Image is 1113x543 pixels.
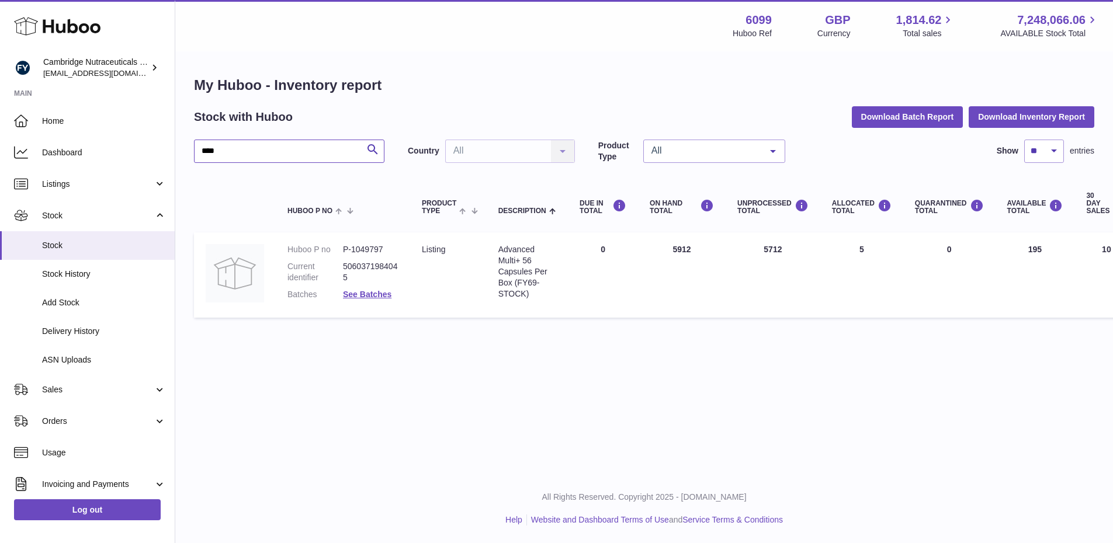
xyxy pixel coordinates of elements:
[43,68,172,78] span: [EMAIL_ADDRESS][DOMAIN_NAME]
[42,269,166,280] span: Stock History
[733,28,772,39] div: Huboo Ref
[817,28,851,39] div: Currency
[498,207,546,215] span: Description
[343,290,391,299] a: See Batches
[505,515,522,524] a: Help
[194,109,293,125] h2: Stock with Huboo
[638,232,726,318] td: 5912
[1017,12,1086,28] span: 7,248,066.06
[969,106,1094,127] button: Download Inventory Report
[820,232,903,318] td: 5
[1000,12,1099,39] a: 7,248,066.06 AVAILABLE Stock Total
[746,12,772,28] strong: 6099
[825,12,850,28] strong: GBP
[852,106,963,127] button: Download Batch Report
[1070,145,1094,156] span: entries
[650,199,714,215] div: ON HAND Total
[42,179,154,190] span: Listings
[996,232,1075,318] td: 195
[422,245,445,254] span: listing
[43,57,148,79] div: Cambridge Nutraceuticals Ltd
[42,447,166,458] span: Usage
[206,244,264,302] img: product image
[185,492,1104,503] p: All Rights Reserved. Copyright 2025 - [DOMAIN_NAME]
[42,326,166,337] span: Delivery History
[915,199,984,215] div: QUARANTINED Total
[649,145,761,156] span: All
[287,261,343,283] dt: Current identifier
[42,297,166,308] span: Add Stock
[194,76,1094,95] h1: My Huboo - Inventory report
[1007,199,1063,215] div: AVAILABLE Total
[42,240,166,251] span: Stock
[896,12,955,39] a: 1,814.62 Total sales
[408,145,439,156] label: Country
[422,200,456,215] span: Product Type
[737,199,809,215] div: UNPROCESSED Total
[598,140,637,162] label: Product Type
[903,28,955,39] span: Total sales
[42,479,154,490] span: Invoicing and Payments
[997,145,1018,156] label: Show
[580,199,626,215] div: DUE IN TOTAL
[832,199,892,215] div: ALLOCATED Total
[14,499,161,520] a: Log out
[42,210,154,221] span: Stock
[1000,28,1099,39] span: AVAILABLE Stock Total
[568,232,638,318] td: 0
[531,515,669,524] a: Website and Dashboard Terms of Use
[682,515,783,524] a: Service Terms & Conditions
[343,261,398,283] dd: 5060371984045
[527,514,783,525] li: and
[726,232,820,318] td: 5712
[343,244,398,255] dd: P-1049797
[42,147,166,158] span: Dashboard
[896,12,942,28] span: 1,814.62
[42,384,154,395] span: Sales
[42,416,154,427] span: Orders
[947,245,952,254] span: 0
[14,59,32,76] img: huboo@camnutra.com
[42,116,166,127] span: Home
[42,354,166,366] span: ASN Uploads
[498,244,556,299] div: Advanced Multi+ 56 Capsules Per Box (FY69-STOCK)
[287,289,343,300] dt: Batches
[287,207,332,215] span: Huboo P no
[287,244,343,255] dt: Huboo P no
